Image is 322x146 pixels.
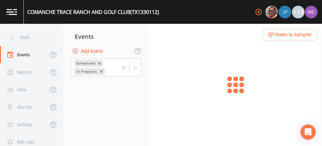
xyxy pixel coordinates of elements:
[98,68,105,75] div: Remove In Progress
[96,60,103,67] div: Remove Scheduled
[305,6,318,18] img: d4d65db7c401dd99d63b7ad86343d265
[292,6,305,18] div: +14
[6,9,17,15] img: logo
[262,29,317,41] button: Notes to Sampler
[265,6,278,18] img: e2d790fa78825a4bb76dcb6ab311d44c
[279,6,291,18] img: 41241ef155101aa6d92a04480b0d0000
[278,6,292,18] div: Joshua gere Paul
[74,68,98,75] div: In Progress
[74,60,96,67] div: Scheduled
[265,6,278,18] div: Mike Franklin
[63,29,149,44] div: Events
[275,31,312,39] span: Notes to Sampler
[71,45,105,57] button: Add Event
[300,124,316,140] div: Open Intercom Messenger
[27,8,159,16] div: COMANCHE TRACE RANCH AND GOLF CLUB (TX1330112)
